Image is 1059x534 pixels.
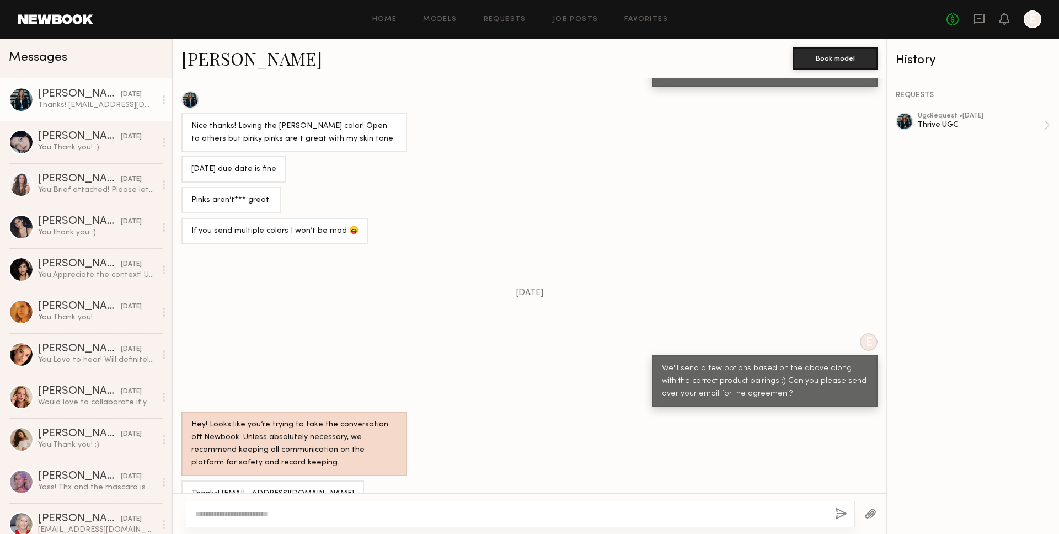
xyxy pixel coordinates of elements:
[121,174,142,185] div: [DATE]
[1024,10,1041,28] a: E
[121,217,142,227] div: [DATE]
[38,89,121,100] div: [PERSON_NAME]
[793,53,878,62] a: Book model
[121,344,142,355] div: [DATE]
[121,429,142,440] div: [DATE]
[121,89,142,100] div: [DATE]
[516,289,544,298] span: [DATE]
[38,174,121,185] div: [PERSON_NAME]
[38,386,121,397] div: [PERSON_NAME]
[918,120,1044,130] div: Thrive UGC
[38,100,156,110] div: Thanks! [EMAIL_ADDRESS][DOMAIN_NAME]
[121,472,142,482] div: [DATE]
[191,120,397,146] div: Nice thanks! Loving the [PERSON_NAME] color! Open to others but pinky pinks are t great with my s...
[38,301,121,312] div: [PERSON_NAME]
[624,16,668,23] a: Favorites
[191,163,276,176] div: [DATE] due date is fine
[553,16,598,23] a: Job Posts
[191,194,271,207] div: Pinks aren’t*** great.
[191,419,397,469] div: Hey! Looks like you’re trying to take the conversation off Newbook. Unless absolutely necessary, ...
[38,185,156,195] div: You: Brief attached! Please let me know if you have any questions :)
[38,482,156,493] div: Yass! Thx and the mascara is outstanding, of course!
[38,131,121,142] div: [PERSON_NAME]
[38,355,156,365] div: You: Love to hear! Will definitely be in touch :)
[918,113,1050,138] a: ugcRequest •[DATE]Thrive UGC
[121,387,142,397] div: [DATE]
[38,216,121,227] div: [PERSON_NAME]
[38,142,156,153] div: You: Thank you! :)
[181,46,322,70] a: [PERSON_NAME]
[896,54,1050,67] div: History
[918,113,1044,120] div: ugc Request • [DATE]
[423,16,457,23] a: Models
[38,471,121,482] div: [PERSON_NAME]
[38,312,156,323] div: You: Thank you!
[38,429,121,440] div: [PERSON_NAME]
[191,225,359,238] div: If you send multiple colors I won’t be mad 😝
[484,16,526,23] a: Requests
[121,132,142,142] div: [DATE]
[793,47,878,70] button: Book model
[38,344,121,355] div: [PERSON_NAME]
[38,397,156,408] div: Would love to collaborate if you’re still looking
[38,259,121,270] div: [PERSON_NAME]
[896,92,1050,99] div: REQUESTS
[9,51,67,64] span: Messages
[38,227,156,238] div: You: thank you :)
[121,302,142,312] div: [DATE]
[662,362,868,400] div: We'll send a few options based on the above along with the correct product pairings :) Can you pl...
[38,514,121,525] div: [PERSON_NAME]
[121,514,142,525] div: [DATE]
[121,259,142,270] div: [DATE]
[38,440,156,450] div: You: Thank you! :)
[191,488,354,500] div: Thanks! [EMAIL_ADDRESS][DOMAIN_NAME]
[372,16,397,23] a: Home
[38,270,156,280] div: You: Appreciate the context! Unfortunately this won't work for our UGC program but if anything ch...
